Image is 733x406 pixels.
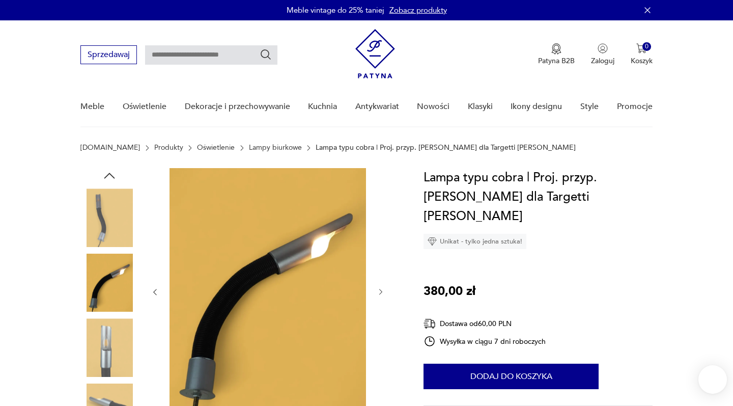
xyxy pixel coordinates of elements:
a: [DOMAIN_NAME] [80,144,140,152]
div: 0 [642,42,651,51]
a: Klasyki [468,87,493,126]
button: Zaloguj [591,43,614,66]
a: Sprzedawaj [80,52,137,59]
a: Kuchnia [308,87,337,126]
div: Wysyłka w ciągu 7 dni roboczych [424,335,546,347]
p: Meble vintage do 25% taniej [287,5,384,15]
img: Ikona diamentu [428,237,437,246]
img: Ikonka użytkownika [598,43,608,53]
a: Ikona medaluPatyna B2B [538,43,575,66]
div: Unikat - tylko jedna sztuka! [424,234,526,249]
img: Ikona koszyka [636,43,646,53]
button: 0Koszyk [631,43,653,66]
img: Zdjęcie produktu Lampa typu cobra | Proj. przyp. Mario Bellini dla Targetti Sankey [80,318,138,376]
a: Zobacz produkty [389,5,447,15]
img: Ikona medalu [551,43,561,55]
a: Ikony designu [511,87,562,126]
p: Zaloguj [591,56,614,66]
button: Szukaj [260,48,272,61]
button: Dodaj do koszyka [424,364,599,389]
img: Zdjęcie produktu Lampa typu cobra | Proj. przyp. Mario Bellini dla Targetti Sankey [80,254,138,312]
img: Ikona dostawy [424,317,436,330]
a: Oświetlenie [197,144,235,152]
button: Patyna B2B [538,43,575,66]
a: Promocje [617,87,653,126]
p: 380,00 zł [424,282,475,301]
a: Oświetlenie [123,87,166,126]
p: Patyna B2B [538,56,575,66]
div: Dostawa od 60,00 PLN [424,317,546,330]
a: Style [580,87,599,126]
img: Zdjęcie produktu Lampa typu cobra | Proj. przyp. Mario Bellini dla Targetti Sankey [80,188,138,247]
img: Patyna - sklep z meblami i dekoracjami vintage [355,29,395,78]
p: Lampa typu cobra | Proj. przyp. [PERSON_NAME] dla Targetti [PERSON_NAME] [316,144,576,152]
a: Produkty [154,144,183,152]
iframe: Smartsupp widget button [698,365,727,394]
p: Koszyk [631,56,653,66]
a: Lampy biurkowe [249,144,302,152]
a: Antykwariat [355,87,399,126]
button: Sprzedawaj [80,45,137,64]
a: Meble [80,87,104,126]
a: Dekoracje i przechowywanie [185,87,290,126]
h1: Lampa typu cobra | Proj. przyp. [PERSON_NAME] dla Targetti [PERSON_NAME] [424,168,652,226]
a: Nowości [417,87,449,126]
